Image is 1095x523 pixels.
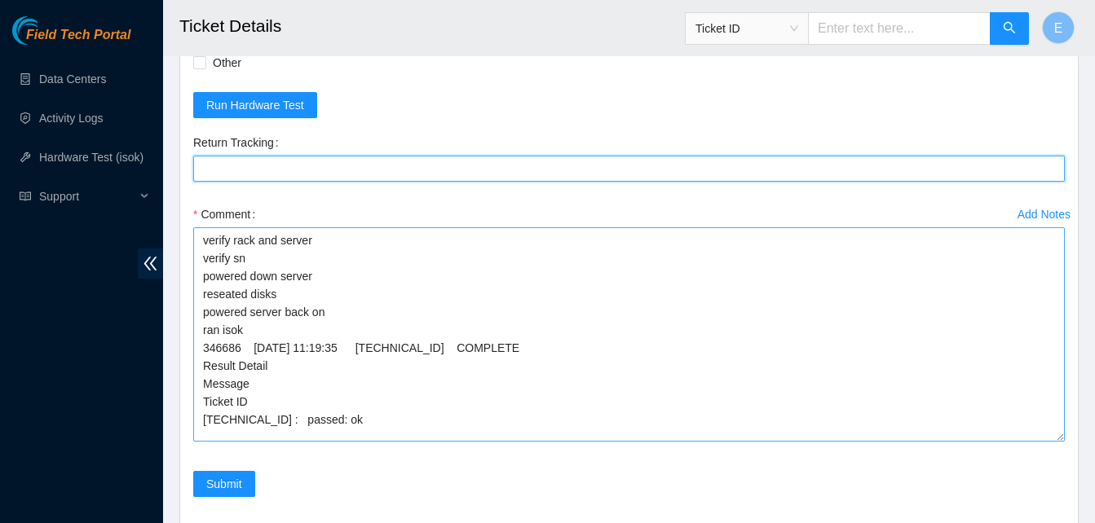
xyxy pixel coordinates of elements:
a: Data Centers [39,73,106,86]
input: Enter text here... [808,12,991,45]
label: Comment [193,201,262,227]
span: E [1054,18,1063,38]
span: Support [39,180,135,213]
a: Akamai TechnologiesField Tech Portal [12,29,130,51]
span: Other [206,50,248,76]
button: Submit [193,471,255,497]
span: double-left [138,248,163,279]
input: Return Tracking [193,156,1065,182]
button: Run Hardware Test [193,92,317,118]
button: E [1042,11,1075,44]
span: Run Hardware Test [206,96,304,114]
button: search [990,12,1029,45]
span: search [1003,21,1016,37]
span: read [20,191,31,202]
a: Activity Logs [39,112,104,125]
textarea: Comment [193,227,1065,442]
img: Akamai Technologies [12,16,82,45]
a: Hardware Test (isok) [39,151,143,164]
span: Ticket ID [695,16,798,41]
div: Add Notes [1018,209,1071,220]
span: Submit [206,475,242,493]
span: Field Tech Portal [26,28,130,43]
label: Return Tracking [193,130,285,156]
button: Add Notes [1017,201,1071,227]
